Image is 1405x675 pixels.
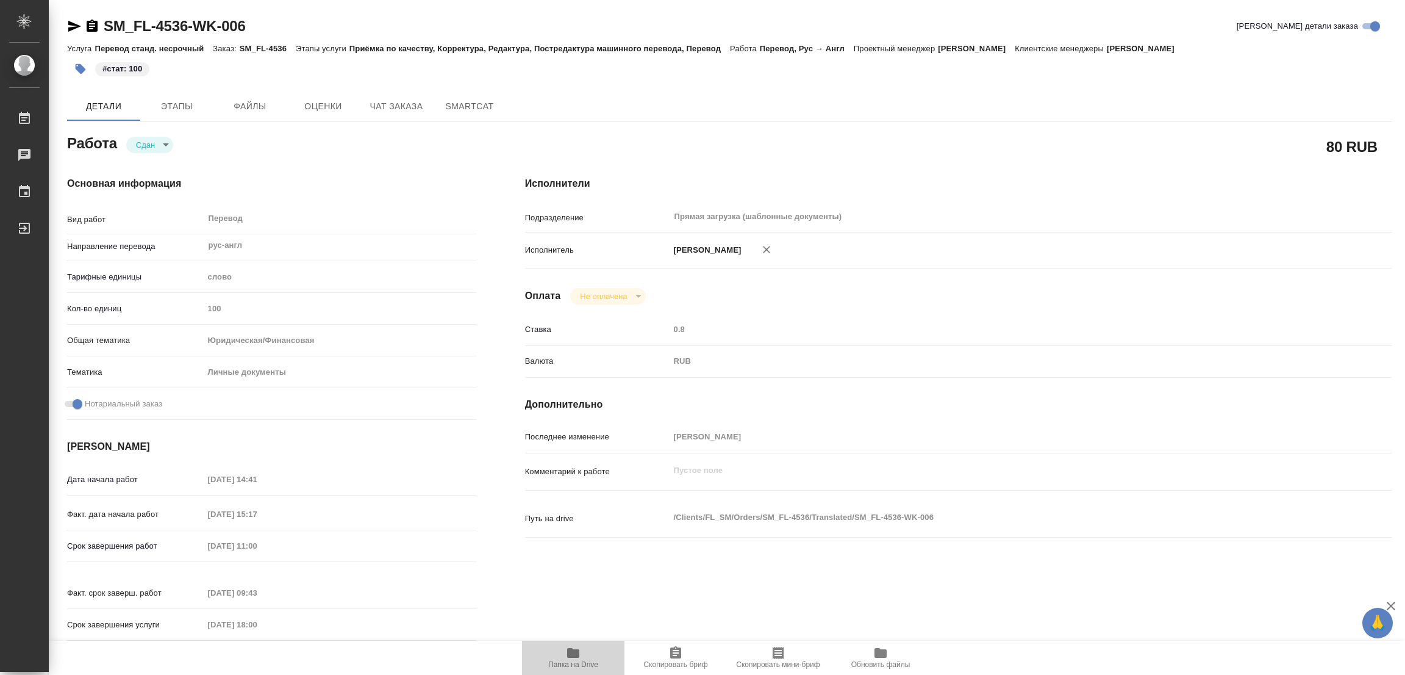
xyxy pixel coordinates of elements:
[730,44,760,53] p: Работа
[670,351,1320,372] div: RUB
[522,641,624,675] button: Папка на Drive
[213,44,239,53] p: Заказ:
[74,99,133,114] span: Детали
[938,44,1015,53] p: [PERSON_NAME]
[85,19,99,34] button: Скопировать ссылку
[1107,44,1184,53] p: [PERSON_NAME]
[204,362,476,383] div: Личные документы
[67,540,204,552] p: Срок завершения работ
[525,323,670,336] p: Ставка
[204,471,310,488] input: Пустое поле
[670,244,742,256] p: [PERSON_NAME]
[670,428,1320,446] input: Пустое поле
[570,288,645,305] div: Сдан
[367,99,426,114] span: Чат заказа
[67,619,204,631] p: Срок завершения услуги
[296,44,349,53] p: Этапы услуги
[85,398,162,410] span: Нотариальный заказ
[102,63,142,75] p: #стат: 100
[829,641,932,675] button: Обновить файлы
[851,660,910,669] span: Обновить файлы
[204,584,310,602] input: Пустое поле
[95,44,213,53] p: Перевод станд. несрочный
[67,587,204,599] p: Факт. срок заверш. работ
[1367,610,1388,636] span: 🙏
[349,44,730,53] p: Приёмка по качеству, Корректура, Редактура, Постредактура машинного перевода, Перевод
[204,330,476,351] div: Юридическая/Финансовая
[525,431,670,443] p: Последнее изменение
[204,267,476,287] div: слово
[294,99,352,114] span: Оценки
[67,19,82,34] button: Скопировать ссылку для ЯМессенджера
[148,99,206,114] span: Этапы
[204,537,310,555] input: Пустое поле
[67,214,204,226] p: Вид работ
[67,176,476,191] h4: Основная информация
[1326,136,1378,157] h2: 80 RUB
[221,99,279,114] span: Файлы
[132,140,159,150] button: Сдан
[1362,608,1393,638] button: 🙏
[670,507,1320,528] textarea: /Clients/FL_SM/Orders/SM_FL-4536/Translated/SM_FL-4536-WK-006
[67,271,204,283] p: Тарифные единицы
[760,44,854,53] p: Перевод, Рус → Англ
[67,240,204,253] p: Направление перевода
[67,439,476,454] h4: [PERSON_NAME]
[67,56,94,82] button: Добавить тэг
[1015,44,1107,53] p: Клиентские менеджеры
[204,505,310,523] input: Пустое поле
[525,513,670,525] p: Путь на drive
[104,18,246,34] a: SM_FL-4536-WK-006
[854,44,938,53] p: Проектный менеджер
[727,641,829,675] button: Скопировать мини-бриф
[67,366,204,378] p: Тематика
[67,508,204,521] p: Факт. дата начала работ
[67,474,204,486] p: Дата начала работ
[525,289,561,303] h4: Оплата
[525,397,1392,412] h4: Дополнительно
[525,244,670,256] p: Исполнитель
[1237,20,1358,32] span: [PERSON_NAME] детали заказа
[67,303,204,315] p: Кол-во единиц
[525,466,670,478] p: Комментарий к работе
[525,355,670,367] p: Валюта
[624,641,727,675] button: Скопировать бриф
[576,291,631,301] button: Не оплачена
[126,137,173,153] div: Сдан
[67,131,117,153] h2: Работа
[440,99,499,114] span: SmartCat
[525,176,1392,191] h4: Исполнители
[548,660,598,669] span: Папка на Drive
[643,660,707,669] span: Скопировать бриф
[94,63,151,73] span: стат: 100
[670,320,1320,338] input: Пустое поле
[240,44,296,53] p: SM_FL-4536
[204,300,476,317] input: Пустое поле
[67,44,95,53] p: Услуга
[204,616,310,633] input: Пустое поле
[525,212,670,224] p: Подразделение
[753,236,780,263] button: Удалить исполнителя
[67,334,204,347] p: Общая тематика
[736,660,820,669] span: Скопировать мини-бриф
